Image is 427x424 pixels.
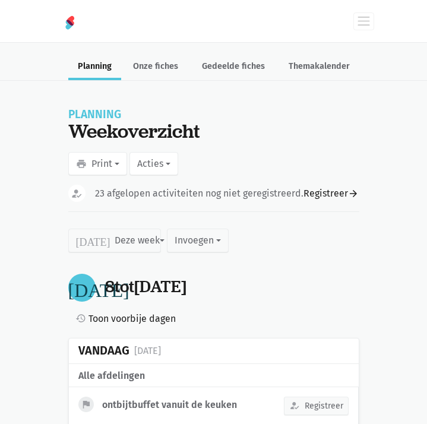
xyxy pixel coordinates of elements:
[81,399,91,410] i: flag
[289,400,300,411] i: how_to_reg
[105,276,115,298] span: 8
[63,15,77,30] img: Home
[167,229,229,252] button: Invoegen
[134,343,161,359] div: [DATE]
[68,120,359,143] div: Weekoverzicht
[353,12,374,30] button: Toggle navigation
[75,313,86,324] i: history
[68,109,359,120] div: Planning
[129,152,178,176] button: Acties
[192,55,274,80] a: Gedeelde fiches
[95,186,359,201] div: 23 afgelopen activiteiten nog niet geregistreerd.
[279,55,359,80] a: Themakalender
[124,55,188,80] a: Onze fiches
[348,188,359,199] i: arrow_forward
[76,159,87,169] i: print
[71,188,83,200] i: how_to_reg
[71,311,176,327] a: Toon voorbije dagen
[364,55,419,80] a: Evaluatie
[105,278,186,297] div: tot
[303,186,359,201] a: Registreer
[68,229,162,252] button: Deze week
[76,235,110,246] i: [DATE]
[284,397,349,415] button: Registreer
[102,399,246,411] div: ontbijtbuffet vanuit de keuken
[88,311,176,327] span: Toon voorbije dagen
[68,55,121,80] a: Planning
[68,278,129,297] i: [DATE]
[134,276,186,298] span: [DATE]
[78,344,129,357] div: Vandaag
[68,152,127,176] button: Print
[69,365,359,387] div: Alle afdelingen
